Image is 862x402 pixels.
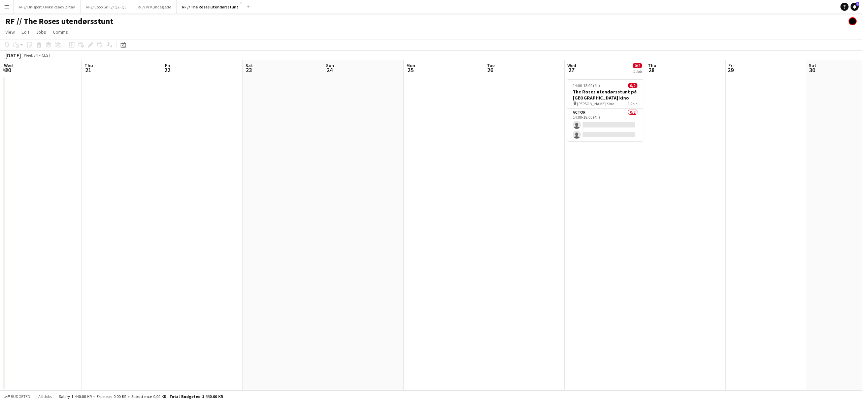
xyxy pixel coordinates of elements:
div: [DATE] [5,52,21,59]
span: Sat [245,62,253,68]
button: RF // Unisport X Nike Ready 2 Play [14,0,81,13]
app-job-card: 14:00-18:00 (4h)0/2The Roses utendørsstunt på [GEOGRAPHIC_DATA] kino [PERSON_NAME] Kino1 RoleActo... [567,79,643,141]
span: 29 [727,66,734,74]
span: 1 Role [628,101,637,106]
div: 1 Job [633,69,642,74]
a: Comms [50,28,71,36]
button: RF // VY Kundeglede [132,0,177,13]
button: RF // The Roses utendørsstunt [177,0,244,13]
span: 22 [164,66,170,74]
span: Jobs [36,29,46,35]
button: RF // Coop Grill // Q2 -Q3 [81,0,132,13]
span: Sun [326,62,334,68]
a: Edit [19,28,32,36]
span: 14:00-18:00 (4h) [573,83,600,88]
a: 1 [851,3,859,11]
span: Total Budgeted 1 440.00 KR [169,394,223,399]
h1: RF // The Roses utendørsstunt [5,16,113,26]
span: 30 [808,66,816,74]
span: Edit [22,29,29,35]
span: Thu [85,62,93,68]
a: View [3,28,18,36]
div: Salary 1 440.00 KR + Expenses 0.00 KR + Subsistence 0.00 KR = [59,394,223,399]
span: Fri [165,62,170,68]
span: Wed [567,62,576,68]
span: Sat [809,62,816,68]
span: 27 [566,66,576,74]
span: Week 34 [22,53,39,58]
span: 24 [325,66,334,74]
span: 0/2 [633,63,642,68]
span: 21 [84,66,93,74]
span: 23 [244,66,253,74]
span: All jobs [37,394,53,399]
span: Thu [648,62,656,68]
span: Comms [53,29,68,35]
app-card-role: Actor0/214:00-18:00 (4h) [567,109,643,141]
app-user-avatar: Hin Shing Cheung [849,17,857,25]
span: 26 [486,66,495,74]
div: CEST [42,53,51,58]
span: Wed [4,62,13,68]
span: 25 [405,66,415,74]
h3: The Roses utendørsstunt på [GEOGRAPHIC_DATA] kino [567,89,643,101]
span: Tue [487,62,495,68]
span: [PERSON_NAME] Kino [577,101,614,106]
span: Mon [406,62,415,68]
a: Jobs [33,28,49,36]
span: 28 [647,66,656,74]
button: Budgeted [3,393,31,400]
span: View [5,29,15,35]
span: 1 [856,2,859,6]
span: Budgeted [11,394,30,399]
span: 0/2 [628,83,637,88]
span: Fri [728,62,734,68]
